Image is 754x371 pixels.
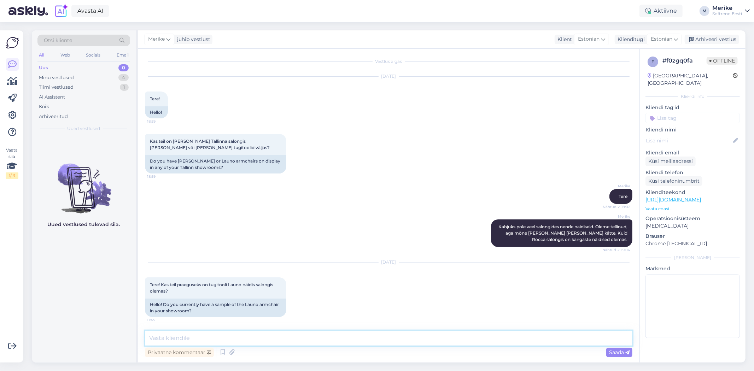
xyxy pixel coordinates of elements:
[602,247,630,253] span: Nähtud ✓ 19:04
[645,254,740,261] div: [PERSON_NAME]
[645,265,740,272] p: Märkmed
[609,349,630,355] span: Saada
[6,147,18,179] div: Vaata siia
[145,73,632,79] div: [DATE]
[150,96,160,101] span: Tere!
[174,36,210,43] div: juhib vestlust
[645,104,740,111] p: Kliendi tag'id
[145,155,286,173] div: Do you have [PERSON_NAME] or Launo armchairs on display in any of your Tallinn showrooms?
[148,35,165,43] span: Merike
[145,58,632,65] div: Vestlus algas
[645,93,740,100] div: Kliendi info
[648,72,733,87] div: [GEOGRAPHIC_DATA], [GEOGRAPHIC_DATA]
[645,189,740,196] p: Klienditeekond
[118,64,129,71] div: 0
[651,35,672,43] span: Estonian
[147,119,174,124] span: 18:59
[39,103,49,110] div: Kõik
[712,5,750,17] a: MerikeSoftrend Eesti
[39,74,74,81] div: Minu vestlused
[48,221,120,228] p: Uued vestlused tulevad siia.
[707,57,738,65] span: Offline
[604,183,630,189] span: Merike
[578,35,600,43] span: Estonian
[44,37,72,44] span: Otsi kliente
[115,51,130,60] div: Email
[619,194,627,199] span: Tere
[604,214,630,219] span: Merike
[145,259,632,265] div: [DATE]
[645,113,740,123] input: Lisa tag
[145,299,286,317] div: Hello! Do you currently have a sample of the Launo armchair in your showroom?
[651,59,654,64] span: f
[700,6,709,16] div: M
[145,106,168,118] div: Hello!
[645,149,740,157] p: Kliendi email
[645,206,740,212] p: Vaata edasi ...
[555,36,572,43] div: Klient
[6,172,18,179] div: 1 / 3
[39,84,74,91] div: Tiimi vestlused
[645,222,740,230] p: [MEDICAL_DATA]
[150,139,270,150] span: Kas teil on [PERSON_NAME] Tallinna salongis [PERSON_NAME] või [PERSON_NAME] tugitoolid väljas?
[145,348,214,357] div: Privaatne kommentaar
[39,64,48,71] div: Uus
[645,176,702,186] div: Küsi telefoninumbrit
[639,5,683,17] div: Aktiivne
[147,317,174,323] span: 11:45
[645,232,740,240] p: Brauser
[71,5,109,17] a: Avasta AI
[54,4,69,18] img: explore-ai
[32,151,136,214] img: No chats
[645,240,740,247] p: Chrome [TECHNICAL_ID]
[39,94,65,101] div: AI Assistent
[685,35,739,44] div: Arhiveeri vestlus
[147,174,174,179] span: 18:59
[68,125,100,132] span: Uued vestlused
[645,169,740,176] p: Kliendi telefon
[59,51,71,60] div: Web
[37,51,46,60] div: All
[498,224,629,242] span: Kahjuks pole veel salongides nende näidiseid. Oleme tellinud, aga mõne [PERSON_NAME] [PERSON_NAME...
[645,126,740,134] p: Kliendi nimi
[118,74,129,81] div: 4
[662,57,707,65] div: # f0zgq0fa
[646,137,732,145] input: Lisa nimi
[120,84,129,91] div: 1
[6,36,19,49] img: Askly Logo
[39,113,68,120] div: Arhiveeritud
[150,282,274,294] span: Tere! Kas teil praeguseks on tugitooli Launo näidis salongis olemas?
[645,196,701,203] a: [URL][DOMAIN_NAME]
[645,215,740,222] p: Operatsioonisüsteem
[615,36,645,43] div: Klienditugi
[712,11,742,17] div: Softrend Eesti
[645,157,696,166] div: Küsi meiliaadressi
[712,5,742,11] div: Merike
[84,51,102,60] div: Socials
[603,204,630,210] span: Nähtud ✓ 19:02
